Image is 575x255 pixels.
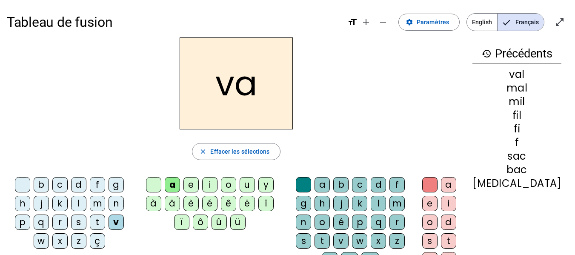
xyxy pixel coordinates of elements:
div: d [71,177,86,192]
div: h [15,196,30,211]
div: f [472,138,561,148]
div: é [202,196,217,211]
div: l [371,196,386,211]
div: à [146,196,161,211]
span: Français [498,14,544,31]
h2: va [180,37,293,129]
div: m [90,196,105,211]
div: s [71,215,86,230]
mat-icon: remove [378,17,388,27]
div: r [389,215,405,230]
div: s [296,233,311,249]
div: i [441,196,456,211]
div: y [258,177,274,192]
div: fil [472,110,561,120]
div: e [183,177,199,192]
div: g [296,196,311,211]
span: Paramètres [417,17,449,27]
div: f [389,177,405,192]
div: g [109,177,124,192]
div: r [52,215,68,230]
div: n [109,196,124,211]
div: e [422,196,438,211]
div: î [258,196,274,211]
div: mal [472,83,561,93]
div: n [296,215,311,230]
div: p [352,215,367,230]
div: mil [472,97,561,107]
div: t [315,233,330,249]
div: b [333,177,349,192]
div: x [52,233,68,249]
div: o [315,215,330,230]
div: a [315,177,330,192]
div: f [90,177,105,192]
mat-icon: add [361,17,371,27]
div: q [371,215,386,230]
div: u [240,177,255,192]
mat-icon: close [199,148,207,155]
div: q [34,215,49,230]
mat-icon: format_size [347,17,358,27]
button: Effacer les sélections [192,143,280,160]
div: d [441,215,456,230]
div: s [422,233,438,249]
button: Paramètres [398,14,460,31]
h3: Précédents [472,44,561,63]
div: val [472,69,561,80]
div: t [441,233,456,249]
mat-icon: open_in_full [555,17,565,27]
div: h [315,196,330,211]
h1: Tableau de fusion [7,9,340,36]
div: k [52,196,68,211]
div: w [34,233,49,249]
div: o [422,215,438,230]
div: ê [221,196,236,211]
mat-icon: settings [406,18,413,26]
div: o [221,177,236,192]
span: English [467,14,497,31]
div: x [371,233,386,249]
button: Entrer en plein écran [551,14,568,31]
button: Diminuer la taille de la police [375,14,392,31]
div: [MEDICAL_DATA] [472,178,561,189]
div: sac [472,151,561,161]
div: ï [174,215,189,230]
div: l [71,196,86,211]
div: a [441,177,456,192]
mat-icon: history [481,49,492,59]
div: z [71,233,86,249]
div: j [333,196,349,211]
div: fi [472,124,561,134]
div: p [15,215,30,230]
div: ô [193,215,208,230]
div: û [212,215,227,230]
div: m [389,196,405,211]
div: z [389,233,405,249]
div: d [371,177,386,192]
div: ç [90,233,105,249]
div: bac [472,165,561,175]
div: k [352,196,367,211]
div: w [352,233,367,249]
div: è [183,196,199,211]
div: t [90,215,105,230]
div: v [109,215,124,230]
div: é [333,215,349,230]
div: v [333,233,349,249]
div: c [52,177,68,192]
div: ë [240,196,255,211]
span: Effacer les sélections [210,146,269,157]
div: i [202,177,217,192]
div: â [165,196,180,211]
div: j [34,196,49,211]
div: a [165,177,180,192]
button: Augmenter la taille de la police [358,14,375,31]
div: c [352,177,367,192]
div: ü [230,215,246,230]
mat-button-toggle-group: Language selection [466,13,544,31]
div: b [34,177,49,192]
